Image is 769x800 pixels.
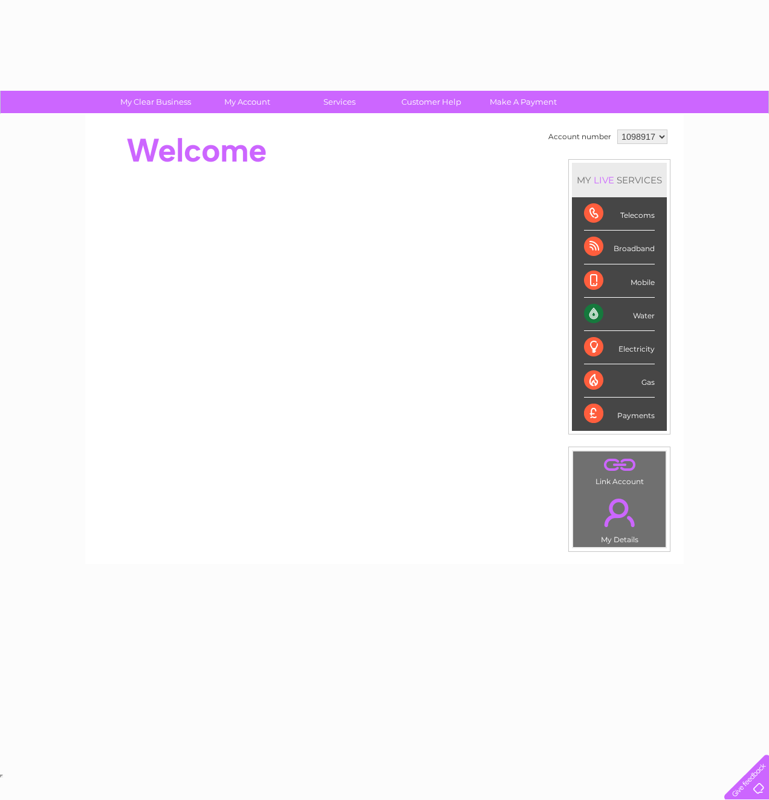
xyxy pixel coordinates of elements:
[584,331,655,364] div: Electricity
[576,454,663,476] a: .
[545,126,614,147] td: Account number
[584,264,655,298] div: Mobile
[473,91,573,113] a: Make A Payment
[584,364,655,398] div: Gas
[576,491,663,534] a: .
[198,91,297,113] a: My Account
[584,231,655,264] div: Broadband
[584,298,655,331] div: Water
[573,488,666,548] td: My Details
[584,398,655,430] div: Payments
[573,451,666,489] td: Link Account
[290,91,389,113] a: Services
[572,163,667,197] div: MY SERVICES
[591,174,617,186] div: LIVE
[381,91,481,113] a: Customer Help
[584,197,655,231] div: Telecoms
[106,91,206,113] a: My Clear Business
